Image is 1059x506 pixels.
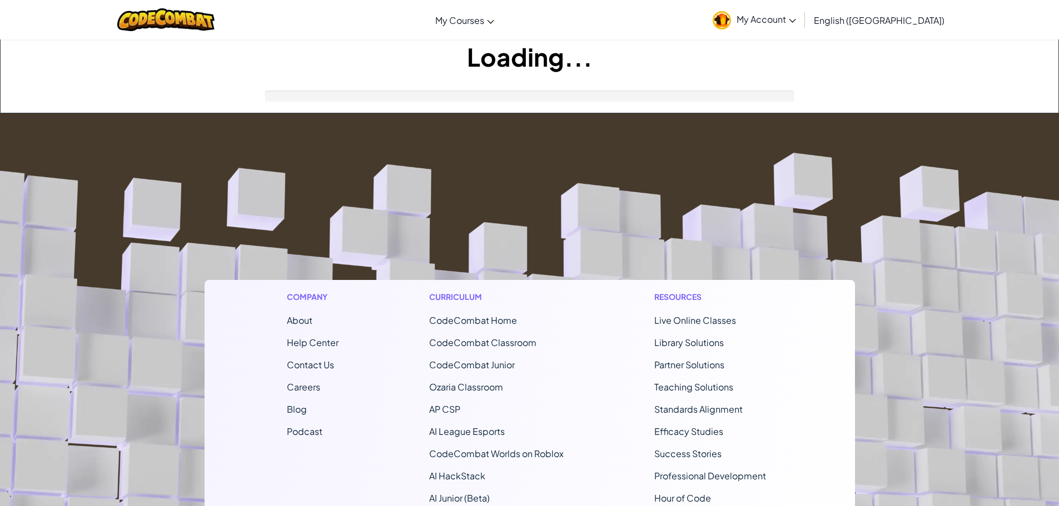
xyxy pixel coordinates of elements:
[737,13,796,25] span: My Account
[654,359,724,370] a: Partner Solutions
[814,14,944,26] span: English ([GEOGRAPHIC_DATA])
[808,5,950,35] a: English ([GEOGRAPHIC_DATA])
[654,403,743,415] a: Standards Alignment
[654,492,711,504] a: Hour of Code
[287,337,339,348] a: Help Center
[117,8,215,31] img: CodeCombat logo
[430,5,500,35] a: My Courses
[429,381,503,393] a: Ozaria Classroom
[287,381,320,393] a: Careers
[654,470,766,482] a: Professional Development
[435,14,484,26] span: My Courses
[707,2,802,37] a: My Account
[654,291,773,303] h1: Resources
[654,381,733,393] a: Teaching Solutions
[654,337,724,348] a: Library Solutions
[429,359,515,370] a: CodeCombat Junior
[654,425,723,437] a: Efficacy Studies
[287,403,307,415] a: Blog
[429,448,564,459] a: CodeCombat Worlds on Roblox
[1,39,1058,74] h1: Loading...
[429,470,485,482] a: AI HackStack
[287,314,312,326] a: About
[287,425,322,437] a: Podcast
[429,403,460,415] a: AP CSP
[654,314,736,326] a: Live Online Classes
[429,337,536,348] a: CodeCombat Classroom
[429,314,517,326] span: CodeCombat Home
[287,359,334,370] span: Contact Us
[287,291,339,303] h1: Company
[429,425,505,437] a: AI League Esports
[429,291,564,303] h1: Curriculum
[713,11,731,29] img: avatar
[654,448,722,459] a: Success Stories
[429,492,490,504] a: AI Junior (Beta)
